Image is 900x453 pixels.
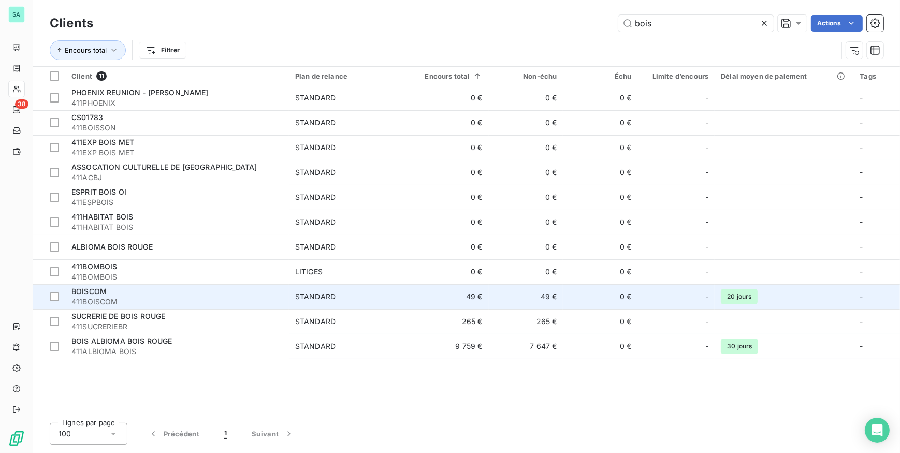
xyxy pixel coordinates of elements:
span: - [860,193,863,201]
span: 411ESPBOIS [71,197,283,208]
div: Plan de relance [295,72,404,80]
span: 411BOMBOIS [71,272,283,282]
span: Client [71,72,92,80]
td: 7 647 € [489,334,563,359]
div: STANDARD [295,142,336,153]
span: - [705,316,708,327]
span: - [860,342,863,350]
span: - [705,341,708,352]
span: SUCRERIE DE BOIS ROUGE [71,312,165,320]
div: Délai moyen de paiement [721,72,847,80]
span: - [705,167,708,178]
h3: Clients [50,14,93,33]
td: 0 € [563,110,637,135]
span: - [860,217,863,226]
div: Open Intercom Messenger [865,418,890,443]
td: 49 € [410,284,489,309]
div: Limite d’encours [644,72,708,80]
span: 411BOISCOM [71,297,283,307]
td: 0 € [489,160,563,185]
span: ESPRIT BOIS OI [71,187,126,196]
span: BOIS ALBIOMA BOIS ROUGE [71,337,172,345]
span: 411EXP BOIS MET [71,138,134,147]
td: 0 € [489,210,563,235]
td: 265 € [489,309,563,334]
div: Tags [860,72,894,80]
td: 0 € [410,110,489,135]
span: - [860,143,863,152]
td: 0 € [563,135,637,160]
span: - [860,242,863,251]
button: Encours total [50,40,126,60]
input: Rechercher [618,15,774,32]
div: STANDARD [295,341,336,352]
td: 0 € [563,210,637,235]
td: 0 € [563,284,637,309]
span: - [705,267,708,277]
td: 0 € [489,185,563,210]
td: 265 € [410,309,489,334]
img: Logo LeanPay [8,430,25,447]
td: 0 € [489,259,563,284]
td: 0 € [410,259,489,284]
div: LITIGES [295,267,323,277]
td: 0 € [563,334,637,359]
span: - [860,317,863,326]
span: - [860,292,863,301]
div: Échu [569,72,631,80]
span: 411EXP BOIS MET [71,148,283,158]
button: Précédent [136,423,212,445]
a: 38 [8,101,24,118]
td: 0 € [563,235,637,259]
button: Filtrer [139,42,186,59]
span: - [860,267,863,276]
span: 38 [15,99,28,109]
td: 0 € [563,85,637,110]
span: 411BOMBOIS [71,262,118,271]
td: 0 € [410,135,489,160]
td: 0 € [410,185,489,210]
button: Suivant [239,423,307,445]
div: Encours total [416,72,483,80]
td: 0 € [410,210,489,235]
div: STANDARD [295,167,336,178]
div: STANDARD [295,192,336,202]
span: - [860,118,863,127]
button: Actions [811,15,863,32]
button: 1 [212,423,239,445]
span: - [860,93,863,102]
span: 11 [96,71,107,81]
div: SA [8,6,25,23]
span: 30 jours [721,339,758,354]
div: STANDARD [295,242,336,252]
span: - [705,291,708,302]
span: 411SUCRERIEBR [71,322,283,332]
td: 49 € [489,284,563,309]
span: 411ACBJ [71,172,283,183]
td: 0 € [489,85,563,110]
td: 0 € [489,110,563,135]
span: - [860,168,863,177]
td: 0 € [489,135,563,160]
span: - [705,142,708,153]
td: 0 € [563,259,637,284]
div: STANDARD [295,217,336,227]
span: ASSOCATION CULTURELLE DE [GEOGRAPHIC_DATA] [71,163,257,171]
td: 0 € [563,309,637,334]
span: - [705,118,708,128]
span: - [705,192,708,202]
div: STANDARD [295,316,336,327]
span: - [705,242,708,252]
span: 411PHOENIX [71,98,283,108]
td: 0 € [410,235,489,259]
td: 9 759 € [410,334,489,359]
span: 411HABITAT BOIS [71,212,133,221]
td: 0 € [410,85,489,110]
span: Encours total [65,46,107,54]
span: - [705,93,708,103]
span: PHOENIX REUNION - [PERSON_NAME] [71,88,209,97]
span: 20 jours [721,289,758,304]
td: 0 € [410,160,489,185]
td: 0 € [489,235,563,259]
div: Non-échu [495,72,557,80]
